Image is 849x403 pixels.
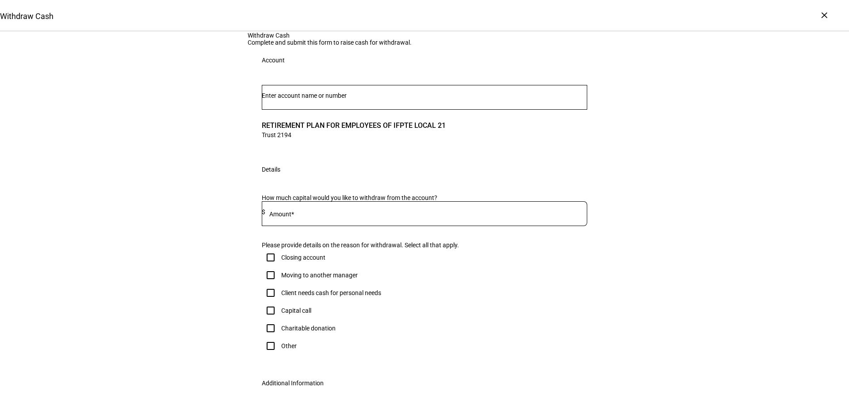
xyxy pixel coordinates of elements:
[262,92,587,99] input: Number
[262,166,280,173] div: Details
[248,32,601,39] div: Withdraw Cash
[262,242,587,249] div: Please provide details on the reason for withdrawal. Select all that apply.
[281,289,381,296] div: Client needs cash for personal needs
[281,307,311,314] div: Capital call
[281,342,297,349] div: Other
[262,380,324,387] div: Additional Information
[262,57,285,64] div: Account
[281,272,358,279] div: Moving to another manager
[262,130,446,139] span: Trust 2194
[817,8,831,22] div: ×
[248,39,601,46] div: Complete and submit this form to raise cash for withdrawal.
[281,254,325,261] div: Closing account
[281,325,336,332] div: Charitable donation
[262,194,587,201] div: How much capital would you like to withdraw from the account?
[262,120,446,130] span: RETIREMENT PLAN FOR EMPLOYEES OF IFPTE LOCAL 21
[262,208,265,215] span: $
[269,211,294,218] mat-label: Amount*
